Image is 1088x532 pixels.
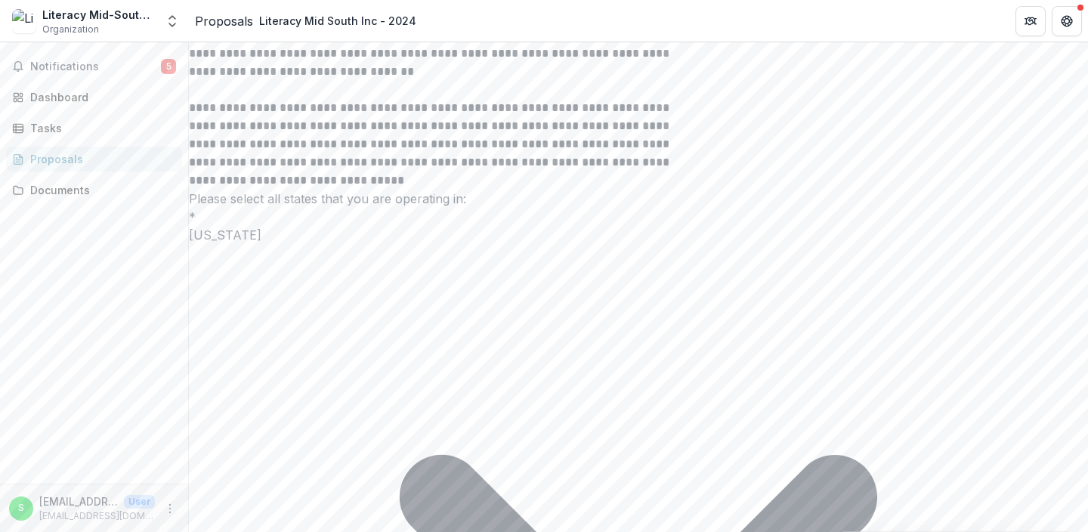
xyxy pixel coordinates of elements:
[42,23,99,36] span: Organization
[6,54,182,79] button: Notifications5
[195,12,253,30] a: Proposals
[124,495,155,509] p: User
[189,227,261,243] span: [US_STATE]
[30,182,170,198] div: Documents
[1015,6,1046,36] button: Partners
[30,89,170,105] div: Dashboard
[12,9,36,33] img: Literacy Mid-South, Inc.
[189,190,1088,208] p: Please select all states that you are operating in:
[161,500,179,518] button: More
[6,147,182,172] a: Proposals
[39,493,118,509] p: [EMAIL_ADDRESS][DOMAIN_NAME]
[30,120,170,136] div: Tasks
[30,151,170,167] div: Proposals
[39,509,155,523] p: [EMAIL_ADDRESS][DOMAIN_NAME]
[1052,6,1082,36] button: Get Help
[30,60,161,73] span: Notifications
[18,503,24,513] div: smoore@literacymidsouth.org
[195,10,422,32] nav: breadcrumb
[42,7,156,23] div: Literacy Mid-South, Inc.
[6,178,182,203] a: Documents
[6,85,182,110] a: Dashboard
[161,59,176,74] span: 5
[6,116,182,141] a: Tasks
[259,13,416,29] div: Literacy Mid South Inc - 2024
[162,6,183,36] button: Open entity switcher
